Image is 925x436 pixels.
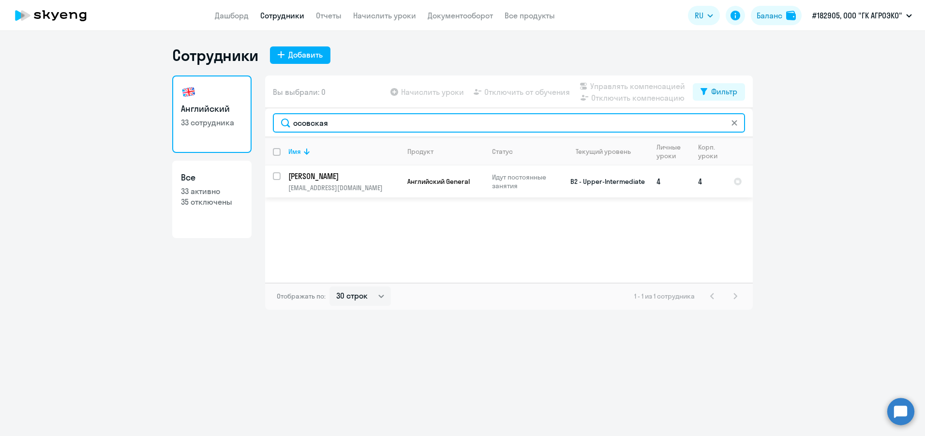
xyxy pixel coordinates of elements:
[288,147,301,156] div: Имя
[812,10,902,21] p: #182905, ООО "ГК АГРОЭКО"
[649,165,690,197] td: 4
[288,147,399,156] div: Имя
[695,10,703,21] span: RU
[181,117,243,128] p: 33 сотрудника
[273,113,745,133] input: Поиск по имени, email, продукту или статусу
[698,143,725,160] div: Корп. уроки
[698,143,719,160] div: Корп. уроки
[492,173,558,190] p: Идут постоянные занятия
[172,161,252,238] a: Все33 активно35 отключены
[428,11,493,20] a: Документооборот
[576,147,631,156] div: Текущий уровень
[181,84,196,100] img: english
[277,292,326,301] span: Отображать по:
[181,171,243,184] h3: Все
[693,83,745,101] button: Фильтр
[407,147,433,156] div: Продукт
[656,143,684,160] div: Личные уроки
[181,103,243,115] h3: Английский
[172,75,252,153] a: Английский33 сотрудника
[492,147,558,156] div: Статус
[288,183,399,192] p: [EMAIL_ADDRESS][DOMAIN_NAME]
[181,186,243,196] p: 33 активно
[353,11,416,20] a: Начислить уроки
[172,45,258,65] h1: Сотрудники
[567,147,648,156] div: Текущий уровень
[634,292,695,301] span: 1 - 1 из 1 сотрудника
[407,177,470,186] span: Английский General
[711,86,737,97] div: Фильтр
[492,147,513,156] div: Статус
[288,49,323,60] div: Добавить
[690,165,726,197] td: 4
[807,4,917,27] button: #182905, ООО "ГК АГРОЭКО"
[751,6,802,25] button: Балансbalance
[688,6,720,25] button: RU
[316,11,342,20] a: Отчеты
[757,10,782,21] div: Баланс
[407,147,484,156] div: Продукт
[215,11,249,20] a: Дашборд
[273,86,326,98] span: Вы выбрали: 0
[786,11,796,20] img: balance
[260,11,304,20] a: Сотрудники
[288,171,398,181] p: [PERSON_NAME]
[270,46,330,64] button: Добавить
[559,165,649,197] td: B2 - Upper-Intermediate
[288,171,399,181] a: [PERSON_NAME]
[181,196,243,207] p: 35 отключены
[505,11,555,20] a: Все продукты
[656,143,690,160] div: Личные уроки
